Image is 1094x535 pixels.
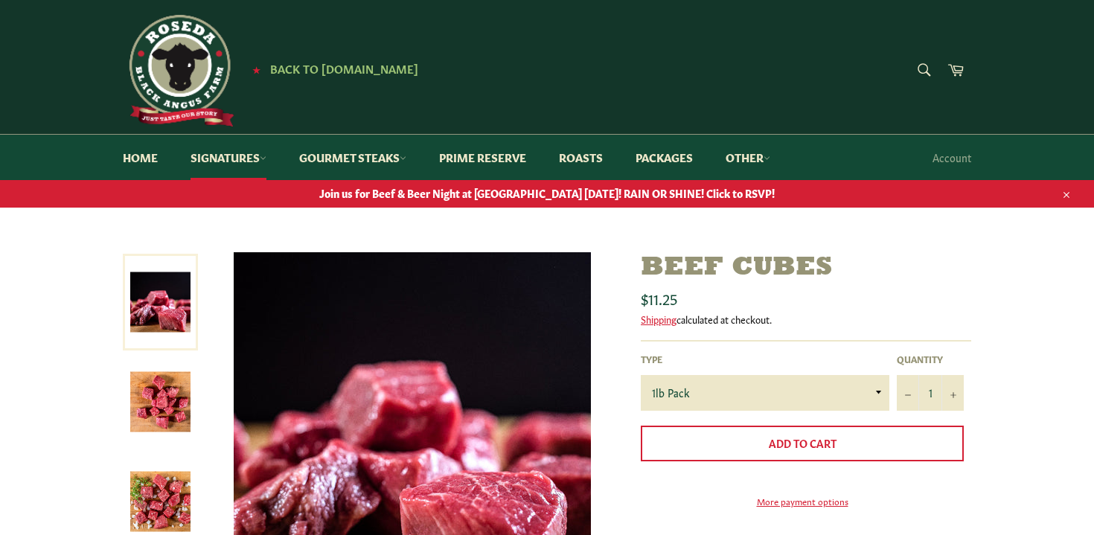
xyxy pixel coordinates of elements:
[130,472,191,532] img: Beef Cubes
[641,312,676,326] a: Shipping
[769,435,837,450] span: Add to Cart
[641,426,964,461] button: Add to Cart
[897,375,919,411] button: Reduce item quantity by one
[941,375,964,411] button: Increase item quantity by one
[108,135,173,180] a: Home
[252,63,260,75] span: ★
[270,60,418,76] span: Back to [DOMAIN_NAME]
[123,15,234,126] img: Roseda Beef
[711,135,785,180] a: Other
[897,353,964,365] label: Quantity
[130,372,191,432] img: Beef Cubes
[544,135,618,180] a: Roasts
[641,313,971,326] div: calculated at checkout.
[641,495,964,507] a: More payment options
[176,135,281,180] a: Signatures
[621,135,708,180] a: Packages
[641,353,889,365] label: Type
[245,63,418,75] a: ★ Back to [DOMAIN_NAME]
[925,135,979,179] a: Account
[284,135,421,180] a: Gourmet Steaks
[641,287,677,308] span: $11.25
[424,135,541,180] a: Prime Reserve
[641,252,971,284] h1: Beef Cubes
